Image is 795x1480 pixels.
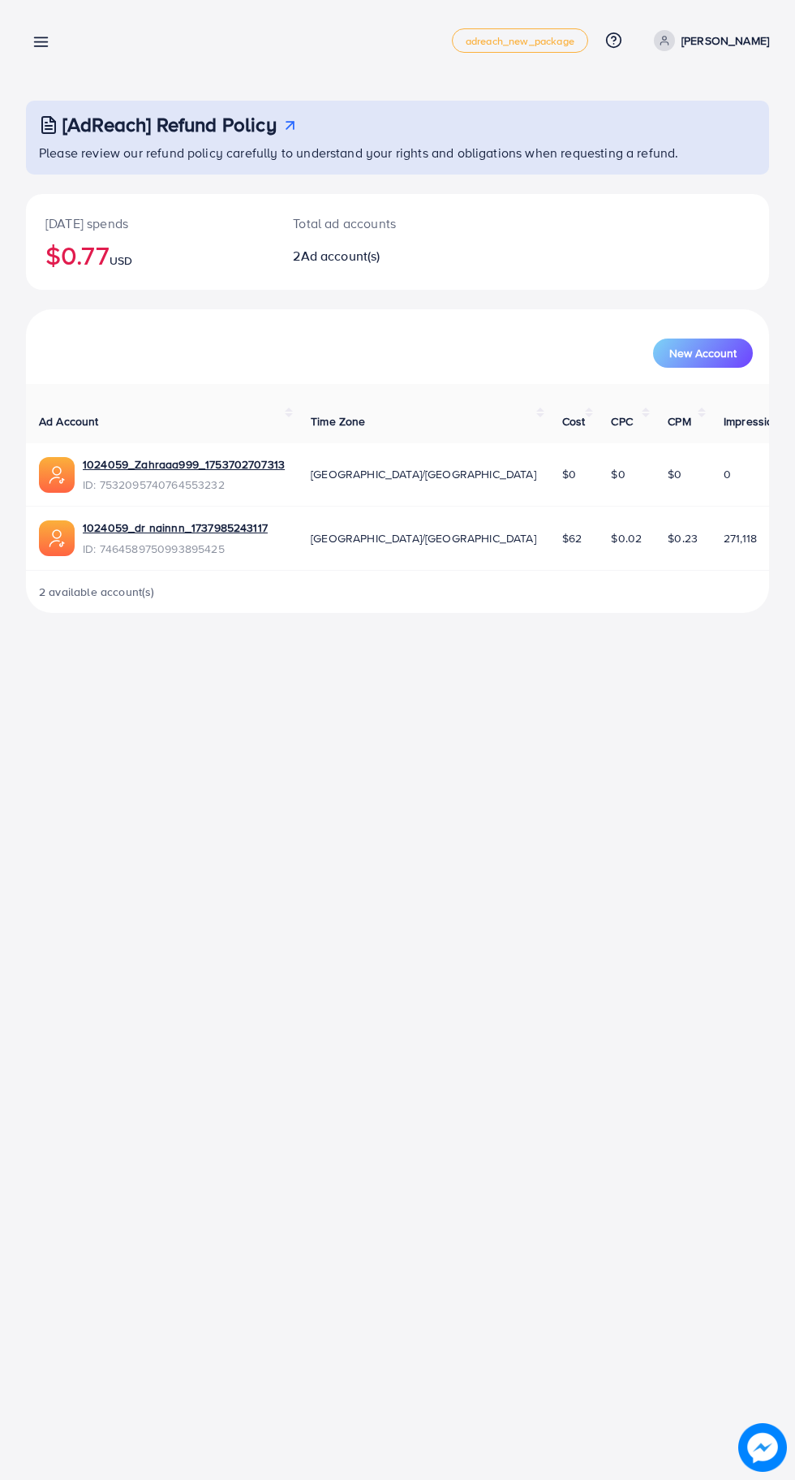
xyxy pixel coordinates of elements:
span: Cost [562,413,586,429]
span: Ad account(s) [301,247,380,265]
h2: $0.77 [45,239,254,270]
span: $0.02 [611,530,642,546]
p: Total ad accounts [293,214,440,233]
span: Time Zone [311,413,365,429]
span: ID: 7532095740764553232 [83,477,285,493]
span: [GEOGRAPHIC_DATA]/[GEOGRAPHIC_DATA] [311,530,536,546]
span: $0 [611,466,625,482]
span: $0 [668,466,681,482]
a: [PERSON_NAME] [647,30,769,51]
span: $62 [562,530,582,546]
span: CPC [611,413,632,429]
button: New Account [653,339,753,368]
span: CPM [668,413,690,429]
h3: [AdReach] Refund Policy [62,113,277,136]
a: 1024059_dr nainnn_1737985243117 [83,520,268,536]
span: 2 available account(s) [39,584,155,600]
p: [PERSON_NAME] [681,31,769,50]
img: ic-ads-acc.e4c84228.svg [39,457,75,493]
p: [DATE] spends [45,214,254,233]
span: USD [110,252,132,269]
img: ic-ads-acc.e4c84228.svg [39,520,75,556]
span: New Account [669,347,737,359]
span: $0.23 [668,530,698,546]
img: image [738,1423,787,1472]
h2: 2 [293,248,440,264]
span: 271,118 [724,530,757,546]
span: [GEOGRAPHIC_DATA]/[GEOGRAPHIC_DATA] [311,466,536,482]
span: ID: 7464589750993895425 [83,541,268,557]
a: 1024059_Zahraaa999_1753702707313 [83,456,285,472]
span: 0 [724,466,731,482]
span: Impression [724,413,780,429]
span: $0 [562,466,576,482]
span: adreach_new_package [466,36,574,46]
span: Ad Account [39,413,99,429]
a: adreach_new_package [452,28,588,53]
p: Please review our refund policy carefully to understand your rights and obligations when requesti... [39,143,759,162]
